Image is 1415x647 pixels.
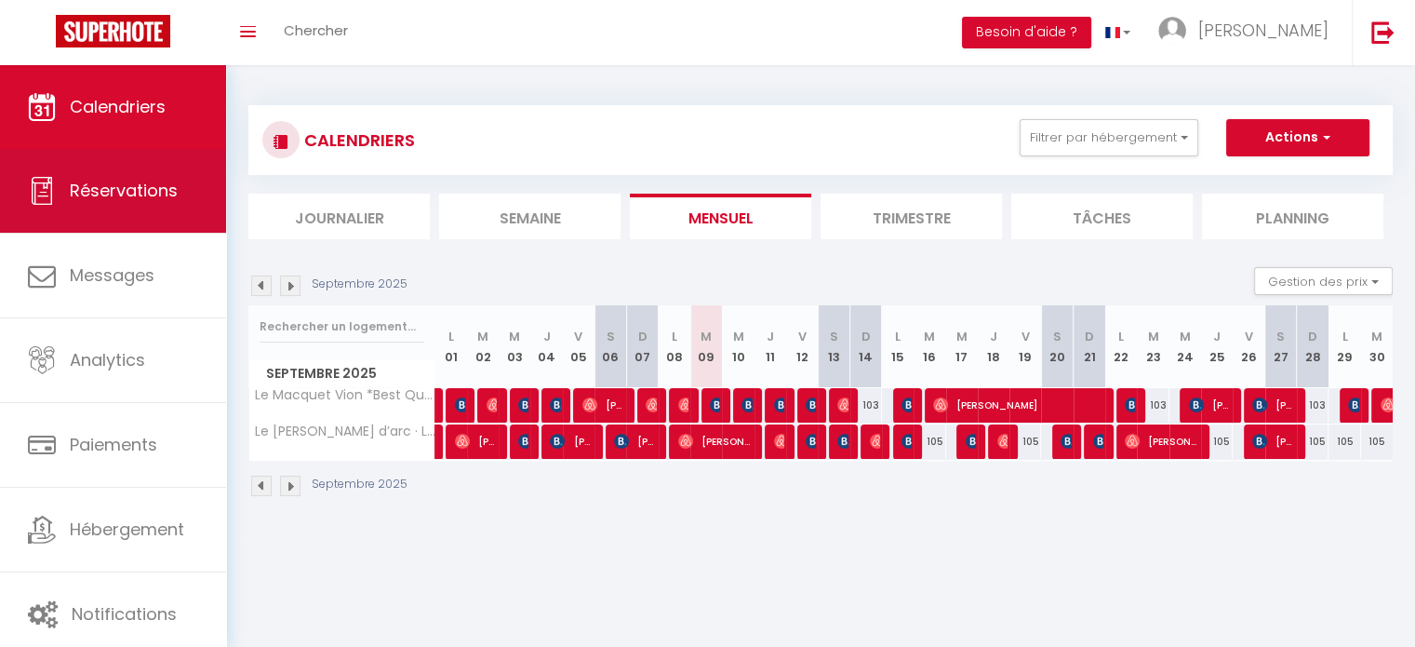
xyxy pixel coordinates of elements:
[1009,425,1041,459] div: 105
[477,328,488,345] abbr: M
[1020,119,1198,156] button: Filtrer par hébergement
[861,328,871,345] abbr: D
[1245,328,1253,345] abbr: V
[830,328,838,345] abbr: S
[448,328,454,345] abbr: L
[806,424,816,459] span: [PERSON_NAME]
[509,328,520,345] abbr: M
[1125,387,1135,423] span: [PERSON_NAME]
[690,305,722,388] th: 09
[1061,424,1071,459] span: [PERSON_NAME]
[467,305,499,388] th: 02
[70,179,178,202] span: Réservations
[249,360,434,387] span: Septembre 2025
[966,424,976,459] span: [PERSON_NAME]
[850,388,882,423] div: 103
[582,387,624,423] span: [PERSON_NAME] Gommeret
[70,95,166,118] span: Calendriers
[786,305,818,388] th: 12
[672,328,677,345] abbr: L
[1233,305,1264,388] th: 26
[1371,20,1395,44] img: logout
[850,305,882,388] th: 14
[455,387,465,423] span: [PERSON_NAME]
[70,518,184,541] span: Hébergement
[626,305,658,388] th: 07
[1297,425,1328,459] div: 105
[837,387,848,423] span: [PERSON_NAME]
[70,263,154,287] span: Messages
[72,602,177,626] span: Notifications
[837,424,848,459] span: [PERSON_NAME]
[1053,328,1061,345] abbr: S
[252,425,438,438] span: Le [PERSON_NAME] d’arc · Le [PERSON_NAME] d’arc *Best quality* [GEOGRAPHIC_DATA]
[741,387,752,423] span: [PERSON_NAME]
[312,476,407,493] p: Septembre 2025
[901,424,912,459] span: [PERSON_NAME]
[924,328,935,345] abbr: M
[1041,305,1073,388] th: 20
[1328,305,1360,388] th: 29
[678,387,688,423] span: [PERSON_NAME]
[594,305,626,388] th: 06
[722,305,754,388] th: 10
[1137,388,1168,423] div: 103
[646,387,656,423] span: [PERSON_NAME]
[638,328,647,345] abbr: D
[1226,119,1369,156] button: Actions
[1169,305,1201,388] th: 24
[284,20,348,40] span: Chercher
[1328,425,1360,459] div: 105
[56,15,170,47] img: Super Booking
[312,276,407,293] p: Septembre 2025
[1265,305,1297,388] th: 27
[1180,328,1191,345] abbr: M
[630,194,811,239] li: Mensuel
[1297,388,1328,423] div: 103
[1074,305,1105,388] th: 21
[1202,194,1383,239] li: Planning
[1252,387,1294,423] span: [PERSON_NAME]
[1105,305,1137,388] th: 22
[1189,387,1231,423] span: [PERSON_NAME]
[1361,305,1393,388] th: 30
[1348,387,1358,423] span: [PERSON_NAME]
[1011,194,1193,239] li: Tâches
[1009,305,1041,388] th: 19
[70,348,145,371] span: Analytics
[1213,328,1221,345] abbr: J
[1125,424,1198,459] span: [PERSON_NAME]
[518,387,528,423] span: [PERSON_NAME]
[1198,19,1328,42] span: [PERSON_NAME]
[435,425,445,460] a: [PERSON_NAME]
[1148,328,1159,345] abbr: M
[543,328,551,345] abbr: J
[563,305,594,388] th: 05
[1021,328,1030,345] abbr: V
[1158,17,1186,45] img: ...
[574,328,582,345] abbr: V
[710,387,720,423] span: [PERSON_NAME]
[260,310,424,344] input: Rechercher un logement...
[518,424,528,459] span: [PERSON_NAME]
[1254,267,1393,295] button: Gestion des prix
[252,388,438,402] span: Le Macquet Vion *Best Quality* [GEOGRAPHIC_DATA]
[439,194,621,239] li: Semaine
[300,119,415,161] h3: CALENDRIERS
[821,194,1002,239] li: Trimestre
[435,388,445,424] a: [PERSON_NAME]
[1276,328,1285,345] abbr: S
[614,424,656,459] span: [PERSON_NAME]
[530,305,562,388] th: 04
[1361,425,1393,459] div: 105
[1118,328,1124,345] abbr: L
[550,424,592,459] span: [PERSON_NAME]
[990,328,997,345] abbr: J
[487,387,497,423] span: [PERSON_NAME]
[455,424,497,459] span: [PERSON_NAME]
[933,387,1101,423] span: [PERSON_NAME]
[659,305,690,388] th: 08
[895,328,901,345] abbr: L
[1201,305,1233,388] th: 25
[499,305,530,388] th: 03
